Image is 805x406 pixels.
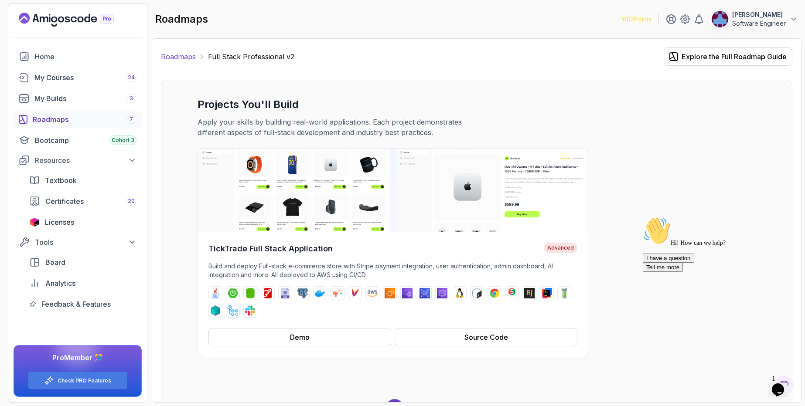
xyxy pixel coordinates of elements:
p: Full Stack Professional v2 [208,51,294,62]
button: user profile image[PERSON_NAME]Software Engineer [711,10,798,28]
img: maven logo [350,288,360,298]
a: textbook [24,172,142,189]
span: Certificates [45,196,84,206]
button: Tell me more [3,49,44,58]
img: postgres logo [297,288,308,298]
div: My Courses [34,72,136,83]
p: Apply your skills by building real-world applications. Each project demonstrates different aspect... [198,117,491,138]
span: Analytics [45,278,75,288]
button: Demo [208,328,391,346]
div: Demo [290,332,310,342]
iframe: chat widget [639,213,796,367]
img: docker logo [315,288,325,298]
a: analytics [24,274,142,292]
a: certificates [24,193,142,210]
span: Feedback & Features [41,299,111,309]
img: rds logo [420,288,430,298]
iframe: chat widget [768,371,796,397]
img: mockito logo [559,288,570,298]
a: home [14,48,142,65]
img: github-actions logo [228,305,238,316]
p: 1802 Points [621,15,652,24]
h3: Projects You'll Build [198,98,756,112]
span: Licenses [45,217,74,227]
span: 20 [128,198,135,205]
img: testcontainers logo [210,305,221,316]
img: spring-data-jpa logo [245,288,256,298]
span: Cohort 3 [112,137,134,144]
img: route53 logo [437,288,447,298]
img: intellij logo [542,288,552,298]
div: My Builds [34,93,136,104]
img: ec2 logo [385,288,395,298]
img: slack logo [245,305,256,316]
img: jetbrains icon [29,218,40,227]
div: Bootcamp [35,135,136,145]
a: roadmaps [14,111,142,128]
button: Check PRO Features [28,372,127,389]
img: sql logo [280,288,290,298]
p: [PERSON_NAME] [732,10,786,19]
a: courses [14,69,142,86]
div: Roadmaps [33,114,136,125]
img: TickTrade Full Stack Application [198,149,588,232]
img: junit logo [507,288,517,298]
span: 7 [130,116,133,123]
button: I have a question [3,40,55,49]
a: board [24,254,142,271]
a: builds [14,90,142,107]
span: 24 [128,74,135,81]
div: Explore the Full Roadmap Guide [682,51,787,62]
p: Software Engineer [732,19,786,28]
p: Build and deploy Full-stack e-commerce store with Stripe payment integration, user authentication... [208,262,577,279]
img: flyway logo [263,288,273,298]
a: bootcamp [14,132,142,149]
img: spring-boot logo [228,288,238,298]
button: Source Code [395,328,577,346]
span: Board [45,257,65,267]
span: Hi! How can we help? [3,26,86,33]
img: user profile image [712,11,728,27]
div: Tools [35,237,136,247]
h4: TickTrade Full Stack Application [208,243,333,255]
img: chrome logo [489,288,500,298]
div: 👋Hi! How can we help?I have a questionTell me more [3,3,160,58]
img: linux logo [454,288,465,298]
div: Source Code [464,332,508,342]
img: java logo [210,288,221,298]
img: assertj logo [524,288,535,298]
button: Explore the Full Roadmap Guide [664,47,792,66]
span: Advanced [544,243,577,253]
a: Roadmaps [161,51,196,62]
a: licenses [24,213,142,231]
button: Tools [14,234,142,250]
img: vpc logo [402,288,413,298]
img: bash logo [472,288,482,298]
button: Resources [14,152,142,168]
span: Textbook [45,175,77,186]
a: Check PRO Features [58,377,111,384]
img: aws logo [367,288,378,298]
div: Home [35,51,136,62]
h2: roadmaps [155,12,208,26]
a: feedback [24,295,142,313]
img: :wave: [3,3,31,31]
img: jib logo [332,288,343,298]
a: Landing page [19,13,134,27]
span: 3 [130,95,133,102]
div: Resources [35,155,136,166]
